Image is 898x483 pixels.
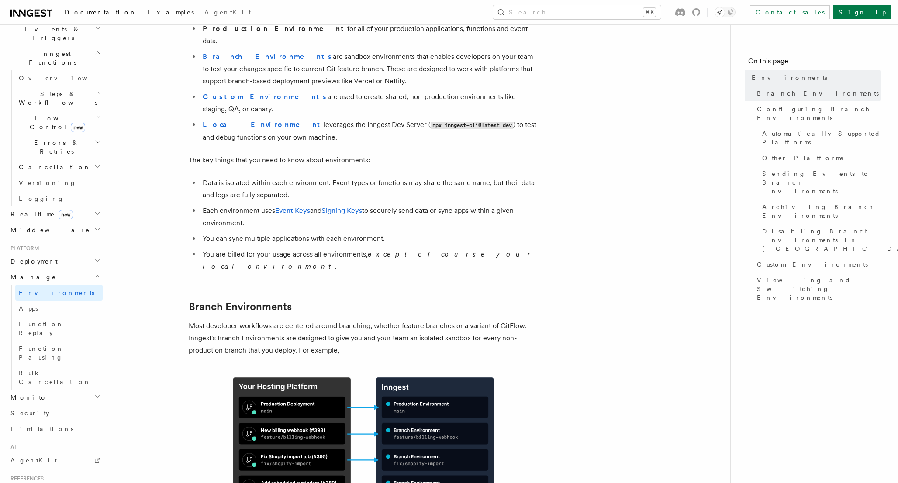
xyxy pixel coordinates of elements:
p: The key things that you need to know about environments: [189,154,538,166]
a: Limitations [7,421,103,437]
li: Each environment uses and to securely send data or sync apps within a given environment. [200,205,538,229]
span: Inngest Functions [7,49,94,67]
a: Logging [15,191,103,206]
a: Bulk Cancellation [15,365,103,390]
a: Event Keys [275,206,310,215]
span: Sending Events to Branch Environments [762,169,881,195]
a: Branch Environments [203,52,333,61]
span: Manage [7,273,56,281]
button: Errors & Retries [15,135,103,159]
span: AgentKit [204,9,251,16]
p: Most developer workflows are centered around branching, whether feature branches or a variant of ... [189,320,538,356]
li: Data is isolated within each environment. Event types or functions may share the same name, but t... [200,177,538,201]
a: Sign Up [833,5,891,19]
li: leverages the Inngest Dev Server ( ) to test and debug functions on your own machine. [200,119,538,144]
button: Realtimenew [7,206,103,222]
span: Deployment [7,257,58,266]
a: Contact sales [750,5,830,19]
span: Events & Triggers [7,25,95,42]
span: Automatically Supported Platforms [762,129,881,147]
span: Function Replay [19,321,64,336]
button: Events & Triggers [7,21,103,46]
li: You can sync multiple applications with each environment. [200,233,538,245]
span: Realtime [7,210,73,219]
a: Local Environment [203,120,324,129]
span: Bulk Cancellation [19,370,91,385]
a: AgentKit [7,452,103,468]
span: Apps [19,305,38,312]
span: Viewing and Switching Environments [757,276,881,302]
a: Viewing and Switching Environments [753,272,881,305]
button: Flow Controlnew [15,110,103,135]
a: Archiving Branch Environments [759,199,881,223]
a: Environments [748,70,881,86]
span: Examples [147,9,194,16]
a: AgentKit [199,3,256,24]
a: Examples [142,3,199,24]
a: Branch Environments [189,301,292,313]
span: Steps & Workflows [15,89,97,107]
span: Environments [19,289,94,296]
a: Sending Events to Branch Environments [759,166,881,199]
a: Function Replay [15,316,103,341]
a: Custom Environments [753,257,881,272]
span: Environments [752,73,827,82]
a: Configuring Branch Environments [753,101,881,126]
span: Documentation [65,9,137,16]
div: Inngest Functions [7,70,103,206]
span: Branch Environments [757,89,879,98]
a: Branch Environments [753,86,881,101]
button: Monitor [7,390,103,405]
span: Monitor [7,393,52,402]
button: Search...⌘K [493,5,661,19]
h4: On this page [748,56,881,70]
strong: Production Environment [203,24,347,33]
span: Other Platforms [762,154,843,162]
span: Middleware [7,226,90,234]
a: Documentation [59,3,142,24]
a: Custom Environments [203,92,328,101]
a: Other Platforms [759,150,881,166]
li: for all of your production applications, functions and event data. [200,23,538,47]
button: Middleware [7,222,103,238]
span: Archiving Branch Environments [762,202,881,220]
span: Platform [7,245,39,252]
li: You are billed for your usage across all environments, . [200,248,538,273]
a: Environments [15,285,103,301]
span: Cancellation [15,163,91,171]
span: Overview [19,75,109,82]
a: Disabling Branch Environments in [GEOGRAPHIC_DATA] [759,223,881,257]
span: AI [7,444,16,451]
span: Security [10,410,49,417]
li: are used to create shared, non-production environments like staging, QA, or canary. [200,91,538,115]
span: Custom Environments [757,260,868,269]
span: Function Pausing [19,345,64,361]
a: Security [7,405,103,421]
div: Manage [7,285,103,390]
code: npx inngest-cli@latest dev [431,122,513,129]
button: Toggle dark mode [715,7,736,17]
span: new [59,210,73,219]
a: Overview [15,70,103,86]
em: except of course your local environment [203,250,534,271]
span: new [71,123,85,132]
span: Errors & Retries [15,138,95,156]
span: Limitations [10,425,73,432]
span: AgentKit [10,457,57,464]
span: Flow Control [15,114,96,131]
span: Logging [19,195,64,202]
span: Versioning [19,179,76,186]
li: are sandbox environments that enables developers on your team to test your changes specific to cu... [200,51,538,87]
button: Deployment [7,253,103,269]
a: Versioning [15,175,103,191]
span: Configuring Branch Environments [757,105,881,122]
a: Signing Keys [321,206,362,215]
a: Function Pausing [15,341,103,365]
span: References [7,475,44,482]
button: Steps & Workflows [15,86,103,110]
button: Manage [7,269,103,285]
a: Apps [15,301,103,316]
